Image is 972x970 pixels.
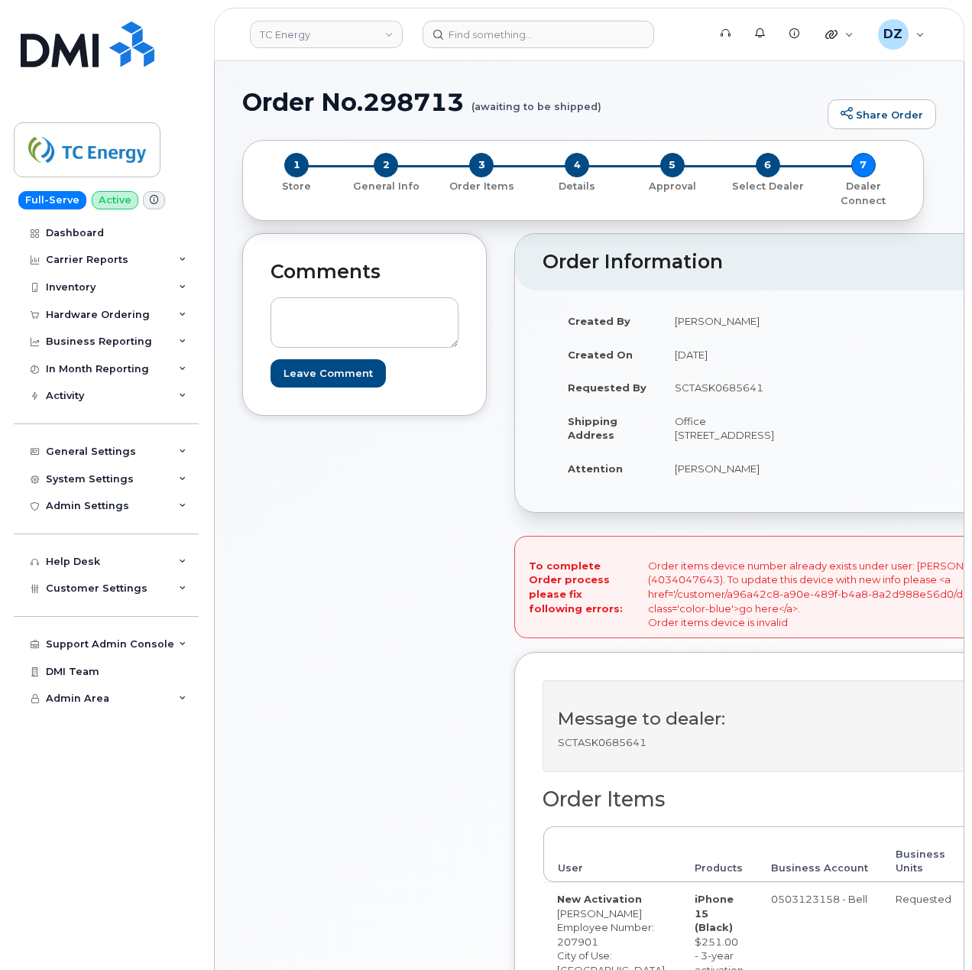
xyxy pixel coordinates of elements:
a: 6 Select Dealer [720,177,815,193]
strong: New Activation [557,893,642,905]
td: [PERSON_NAME] [661,304,792,338]
span: 6 [756,153,780,177]
th: Business Units [882,826,965,882]
th: User [543,826,681,882]
input: Leave Comment [271,359,386,388]
th: Business Account [757,826,882,882]
strong: Created By [568,315,630,327]
a: Share Order [828,99,936,130]
p: General Info [345,180,428,193]
span: Requested [896,893,951,905]
p: Select Dealer [726,180,809,193]
th: Products [681,826,757,882]
h2: Comments [271,261,458,283]
a: 2 General Info [339,177,434,193]
small: (awaiting to be shipped) [471,89,601,112]
span: Employee Number: 207901 [557,921,654,948]
td: [PERSON_NAME] [661,452,792,485]
span: 5 [660,153,685,177]
p: Store [261,180,332,193]
strong: Created On [568,349,633,361]
strong: To complete Order process please fix following errors: [529,559,636,615]
strong: Attention [568,462,623,475]
span: 4 [565,153,589,177]
p: Details [536,180,619,193]
strong: Shipping Address [568,415,617,442]
h1: Order No.298713 [242,89,820,115]
td: SCTASK0685641 [661,371,792,404]
p: Approval [630,180,714,193]
span: 2 [374,153,398,177]
td: Office [STREET_ADDRESS] [661,404,792,452]
a: 4 Details [530,177,625,193]
a: 3 Order Items [434,177,530,193]
span: 1 [284,153,309,177]
span: 3 [469,153,494,177]
td: [DATE] [661,338,792,371]
a: 1 Store [255,177,339,193]
p: Order Items [440,180,523,193]
strong: iPhone 15 (Black) [695,893,734,933]
a: 5 Approval [624,177,720,193]
strong: Requested By [568,381,646,394]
